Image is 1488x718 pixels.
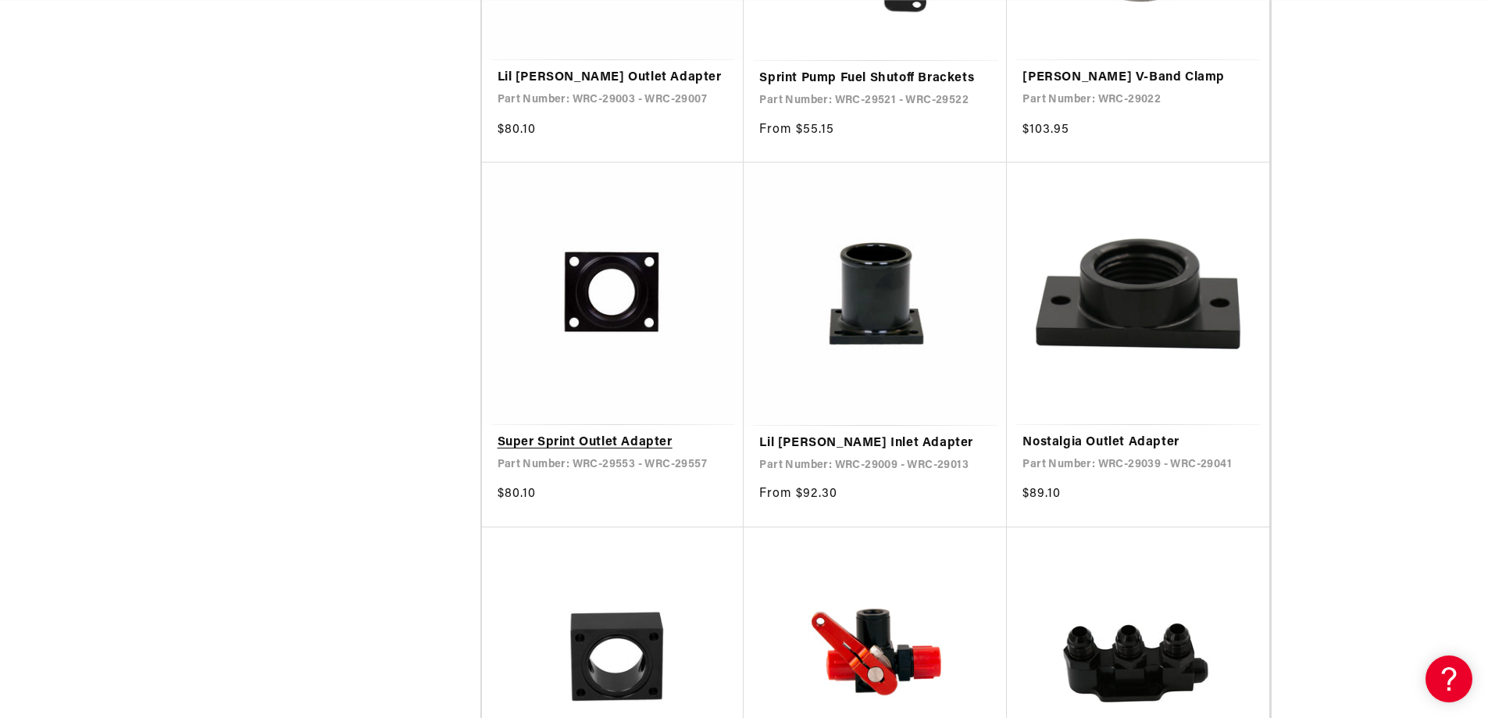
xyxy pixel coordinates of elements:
[759,434,991,454] a: Lil [PERSON_NAME] Inlet Adapter
[498,433,729,453] a: Super Sprint Outlet Adapter
[759,69,991,89] a: Sprint Pump Fuel Shutoff Brackets
[498,68,729,88] a: Lil [PERSON_NAME] Outlet Adapter
[1022,433,1254,453] a: Nostalgia Outlet Adapter
[1022,68,1254,88] a: [PERSON_NAME] V-Band Clamp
